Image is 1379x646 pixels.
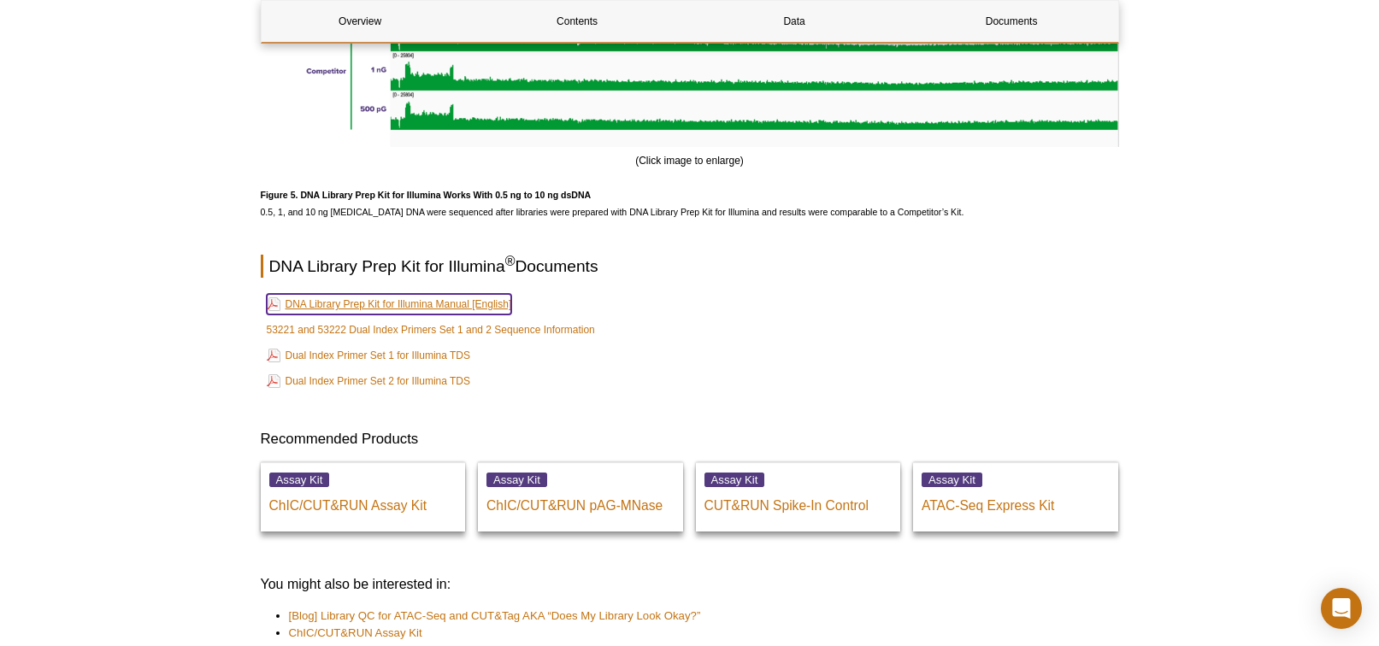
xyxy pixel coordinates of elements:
[696,1,893,42] a: Data
[922,473,982,487] span: Assay Kit
[267,345,471,366] a: Dual Index Primer Set 1 for Illumina TDS
[913,462,1118,531] a: Assay Kit ATAC-Seq Express Kit
[289,608,701,625] a: [Blog] Library QC for ATAC-Seq and CUT&Tag AKA “Does My Library Look Okay?”
[289,625,422,642] a: ChIC/CUT&RUN Assay Kit
[486,489,675,514] p: ChIC/CUT&RUN pAG-MNase
[505,254,516,268] sup: ®
[913,1,1111,42] a: Documents
[267,294,512,314] a: DNA Library Prep Kit for Illumina Manual [English]
[1321,588,1362,629] div: Open Intercom Messenger
[704,489,893,514] p: CUT&RUN Spike-In Control
[261,429,1119,449] h3: Recommended Products
[261,574,1119,595] h3: You might also be interested in:
[479,1,676,42] a: Contents
[267,321,595,338] a: 53221 and 53222 Dual Index Primers Set 1 and 2 Sequence Information
[261,190,592,200] strong: Figure 5. DNA Library Prep Kit for Illumina Works With 0.5 ng to 10 ng dsDNA
[262,1,459,42] a: Overview
[704,473,765,487] span: Assay Kit
[261,255,1119,278] h2: DNA Library Prep Kit for Illumina Documents
[922,489,1110,514] p: ATAC-Seq Express Kit
[261,190,964,217] span: 0.5, 1, and 10 ng [MEDICAL_DATA] DNA were sequenced after libraries were prepared with DNA Librar...
[269,473,330,487] span: Assay Kit
[269,489,457,514] p: ChIC/CUT&RUN Assay Kit
[486,473,547,487] span: Assay Kit
[261,462,466,531] a: Assay Kit ChIC/CUT&RUN Assay Kit
[267,371,471,391] a: Dual Index Primer Set 2 for Illumina TDS
[478,462,683,531] a: Assay Kit ChIC/CUT&RUN pAG-MNase
[696,462,901,531] a: Assay Kit CUT&RUN Spike-In Control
